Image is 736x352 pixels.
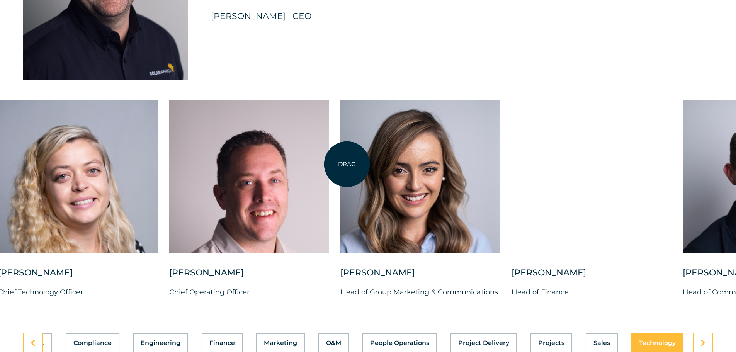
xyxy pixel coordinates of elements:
p: Chief Operating Officer [169,286,329,298]
p: Head of Finance [512,286,671,298]
span: O&M [326,340,341,346]
span: Sales [593,340,610,346]
p: Head of Group Marketing & Communications [340,286,500,298]
div: [PERSON_NAME] [169,267,329,286]
h5: [PERSON_NAME] | CEO [211,11,311,21]
span: Engineering [141,340,180,346]
div: [PERSON_NAME] [512,267,671,286]
span: Projects [538,340,564,346]
span: Compliance [73,340,112,346]
span: People Operations [370,340,429,346]
span: Marketing [264,340,297,346]
span: Finance [209,340,235,346]
div: [PERSON_NAME] [340,267,500,286]
span: Technology [639,340,676,346]
span: Project Delivery [458,340,509,346]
